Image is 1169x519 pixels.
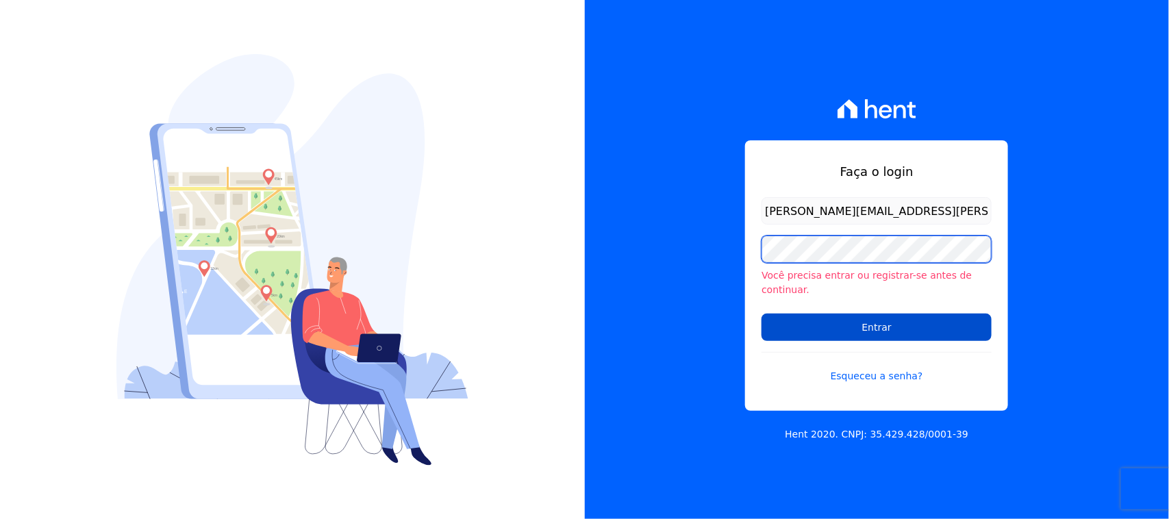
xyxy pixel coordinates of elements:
h1: Faça o login [762,162,992,181]
li: Você precisa entrar ou registrar-se antes de continuar. [762,268,992,297]
input: Email [762,197,992,225]
a: Esqueceu a senha? [762,352,992,383]
input: Entrar [762,314,992,341]
img: Login [116,54,468,466]
p: Hent 2020. CNPJ: 35.429.428/0001-39 [785,427,968,442]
